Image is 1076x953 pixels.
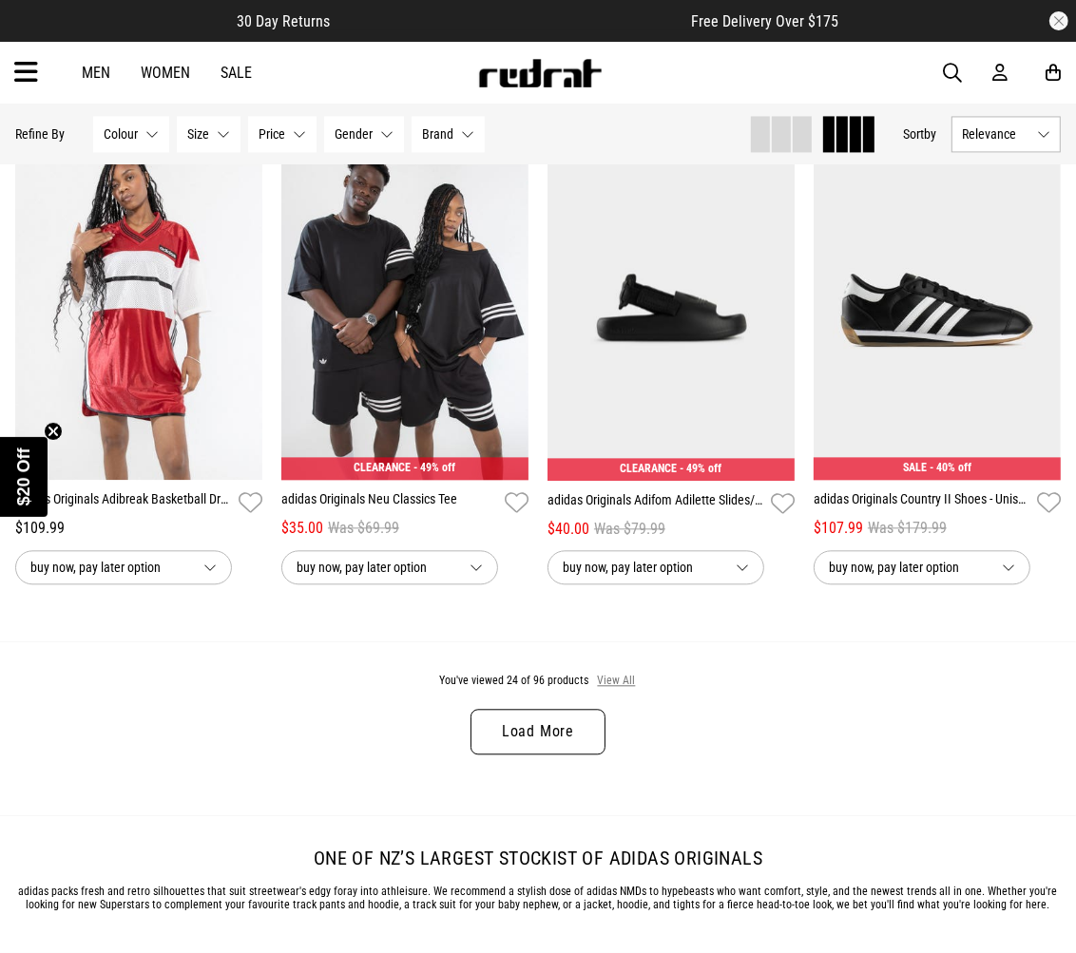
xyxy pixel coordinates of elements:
[868,517,947,540] span: Was $179.99
[104,126,138,142] span: Colour
[903,123,936,145] button: Sortby
[477,59,603,87] img: Redrat logo
[563,556,721,579] span: buy now, pay later option
[281,134,528,480] img: Adidas Originals Neu Classics Tee in Black
[15,885,1061,911] p: adidas packs fresh and retro silhouettes that suit streetwear's edgy foray into athleisure. We re...
[15,550,232,584] button: buy now, pay later option
[141,64,190,82] a: Women
[15,517,262,540] div: $109.99
[814,517,863,540] span: $107.99
[548,550,764,584] button: buy now, pay later option
[324,116,404,152] button: Gender
[951,116,1061,152] button: Relevance
[829,556,987,579] span: buy now, pay later option
[297,556,454,579] span: buy now, pay later option
[903,461,927,474] span: SALE
[281,489,497,517] a: adidas Originals Neu Classics Tee
[15,126,65,142] p: Refine By
[355,461,412,474] span: CLEARANCE
[30,556,188,579] span: buy now, pay later option
[814,550,1030,584] button: buy now, pay later option
[422,126,453,142] span: Brand
[369,11,654,30] iframe: Customer reviews powered by Trustpilot
[440,674,589,687] span: You've viewed 24 of 96 products
[221,64,252,82] a: Sale
[187,126,209,142] span: Size
[15,489,231,517] a: adidas Originals Adibreak Basketball Dress - Womens
[177,116,240,152] button: Size
[412,116,485,152] button: Brand
[15,8,72,65] button: Open LiveChat chat widget
[15,134,262,480] img: Adidas Originals Adibreak Basketball Dress - Womens in Red
[15,847,1061,869] h2: One of NZ’s largest stockist of adidas Originals
[44,422,63,441] button: Close teaser
[930,461,971,474] span: - 40% off
[962,126,1029,142] span: Relevance
[692,12,839,30] span: Free Delivery Over $175
[414,461,456,474] span: - 49% off
[259,126,285,142] span: Price
[93,116,169,152] button: Colour
[681,462,722,475] span: - 49% off
[621,462,678,475] span: CLEARANCE
[248,116,317,152] button: Price
[471,709,605,754] a: Load More
[548,490,763,518] a: adidas Originals Adifom Adilette Slides/Jandals - Kids
[594,518,665,541] span: Was $79.99
[814,489,1029,517] a: adidas Originals Country II Shoes - Unisex
[281,517,323,540] span: $35.00
[82,64,110,82] a: Men
[597,673,637,690] button: View All
[14,448,33,505] span: $20 Off
[328,517,399,540] span: Was $69.99
[548,134,796,481] img: Adidas Originals Adifom Adilette Slides/jandals - Kids in Black
[548,518,589,541] span: $40.00
[335,126,373,142] span: Gender
[814,134,1061,480] img: Adidas Originals Country Ii Shoes - Unisex in Black
[238,12,331,30] span: 30 Day Returns
[924,126,936,142] span: by
[281,550,498,584] button: buy now, pay later option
